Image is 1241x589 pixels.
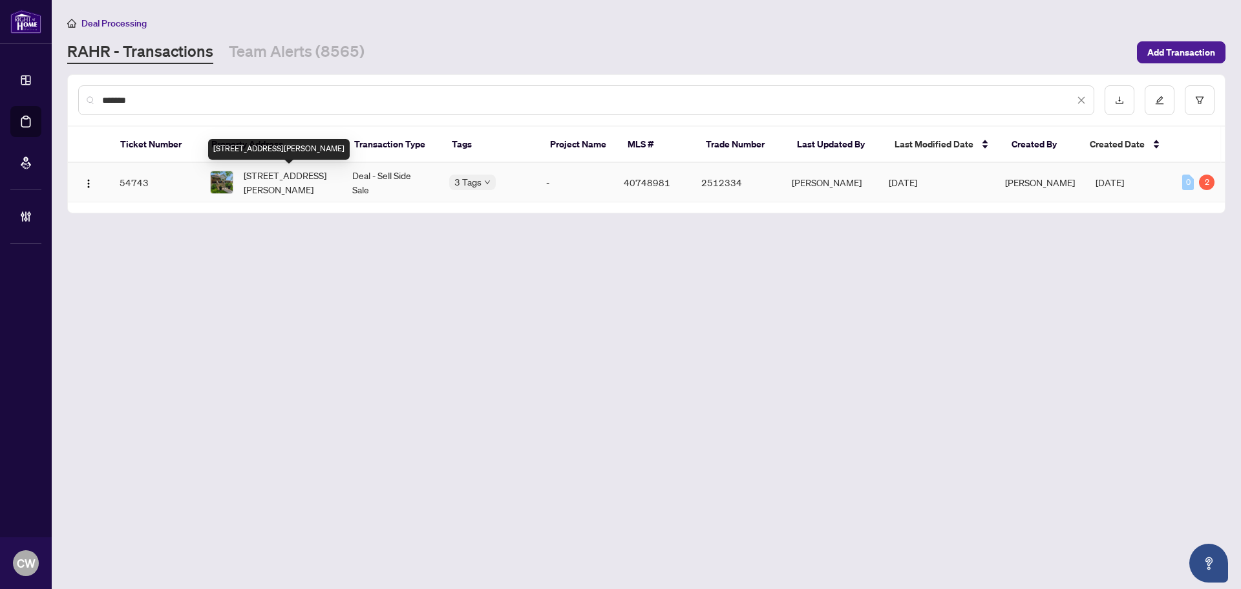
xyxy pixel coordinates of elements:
span: Add Transaction [1147,42,1215,63]
div: [STREET_ADDRESS][PERSON_NAME] [208,139,350,160]
button: edit [1145,85,1174,115]
span: 3 Tags [454,175,482,189]
th: Ticket Number [110,127,201,163]
span: [STREET_ADDRESS][PERSON_NAME] [244,168,332,197]
div: 0 [1182,175,1194,190]
button: Logo [78,172,99,193]
div: 2 [1199,175,1214,190]
th: Tags [441,127,539,163]
th: Last Updated By [787,127,884,163]
button: filter [1185,85,1214,115]
span: [PERSON_NAME] [1005,177,1075,188]
th: MLS # [617,127,695,163]
td: 54743 [109,163,200,202]
td: - [536,163,613,202]
span: Deal Processing [81,17,147,29]
span: down [484,179,491,186]
a: Team Alerts (8565) [229,41,365,64]
td: [PERSON_NAME] [781,163,878,202]
th: Created Date [1079,127,1171,163]
span: 40748981 [624,177,670,188]
th: Last Modified Date [884,127,1001,163]
th: Transaction Type [344,127,441,163]
button: Add Transaction [1137,41,1225,63]
span: [DATE] [1096,177,1124,188]
span: home [67,19,76,28]
button: Open asap [1189,544,1228,583]
th: Trade Number [695,127,787,163]
td: Deal - Sell Side Sale [342,163,439,202]
button: download [1105,85,1134,115]
span: Created Date [1090,137,1145,151]
span: download [1115,96,1124,105]
img: Logo [83,178,94,189]
img: logo [10,10,41,34]
span: edit [1155,96,1164,105]
th: Created By [1001,127,1079,163]
span: close [1077,96,1086,105]
th: Project Name [540,127,618,163]
span: Last Modified Date [895,137,973,151]
th: Property Address [201,127,345,163]
img: thumbnail-img [211,171,233,193]
a: RAHR - Transactions [67,41,213,64]
span: CW [17,554,36,572]
span: filter [1195,96,1204,105]
span: [DATE] [889,177,917,188]
td: 2512334 [691,163,781,202]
